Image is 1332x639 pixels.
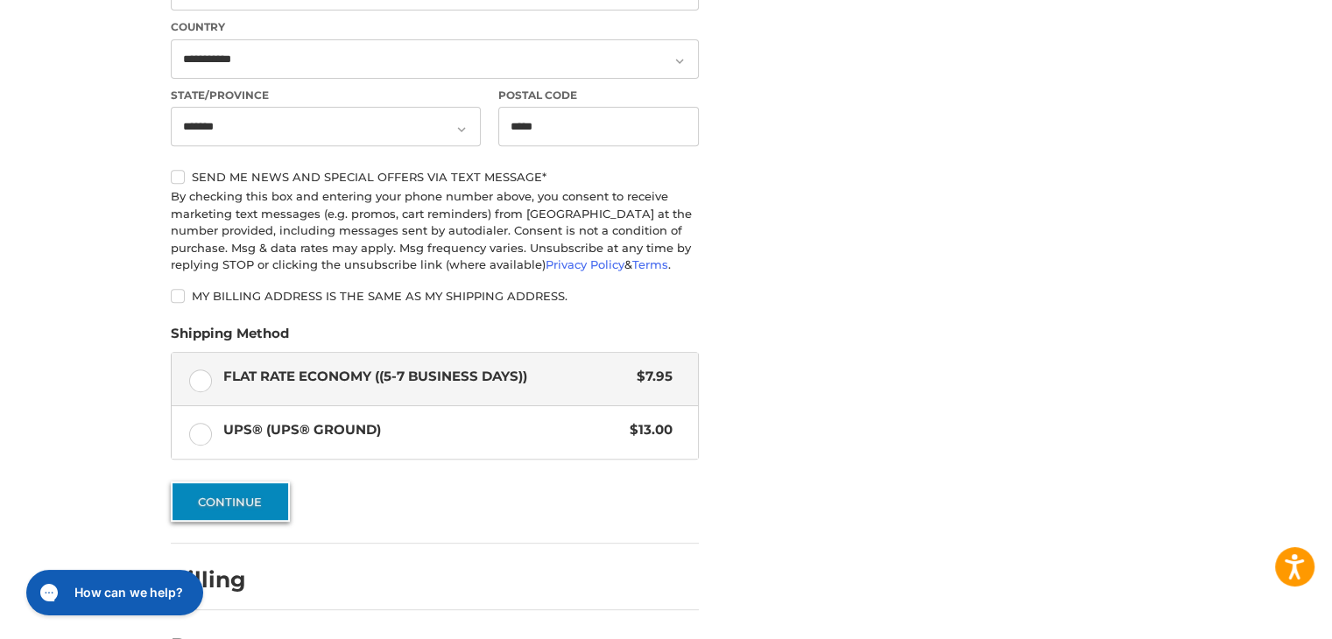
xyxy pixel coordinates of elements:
[171,566,273,593] h2: Billing
[171,188,699,274] div: By checking this box and entering your phone number above, you consent to receive marketing text ...
[546,257,624,271] a: Privacy Policy
[632,257,668,271] a: Terms
[223,367,629,387] span: Flat Rate Economy ((5-7 Business Days))
[1188,592,1332,639] iframe: Google Customer Reviews
[171,19,699,35] label: Country
[223,420,622,440] span: UPS® (UPS® Ground)
[171,324,289,352] legend: Shipping Method
[171,481,290,522] button: Continue
[621,420,673,440] span: $13.00
[628,367,673,387] span: $7.95
[498,88,700,103] label: Postal Code
[171,289,699,303] label: My billing address is the same as my shipping address.
[18,564,208,621] iframe: Gorgias live chat messenger
[171,170,699,184] label: Send me news and special offers via text message*
[171,88,481,103] label: State/Province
